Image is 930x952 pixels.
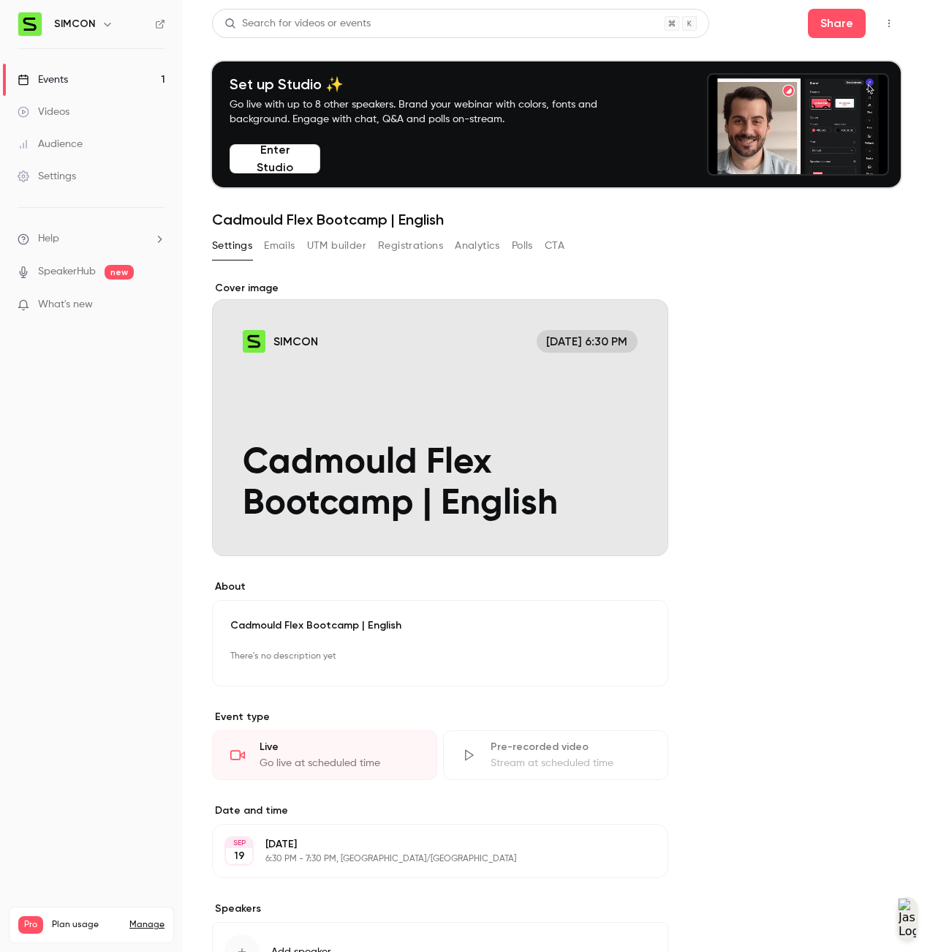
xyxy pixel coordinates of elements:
div: Go live at scheduled time [260,756,419,771]
button: Share [808,9,866,38]
h6: SIMCON [54,17,96,31]
div: Stream at scheduled time [491,756,650,771]
label: Date and time [212,803,668,818]
h4: Set up Studio ✨ [230,75,632,93]
button: Polls [512,234,533,258]
p: 6:30 PM - 7:30 PM, [GEOGRAPHIC_DATA]/[GEOGRAPHIC_DATA] [265,853,591,865]
span: Pro [18,916,43,934]
label: Cover image [212,281,668,296]
button: CTA [545,234,564,258]
h1: Cadmould Flex Bootcamp | English [212,211,901,228]
button: Emails [264,234,295,258]
label: About [212,580,668,594]
p: [DATE] [265,837,591,852]
div: Pre-recorded video [491,740,650,754]
p: 19 [234,849,245,863]
button: Analytics [455,234,500,258]
div: Settings [18,169,76,184]
span: Help [38,231,59,247]
div: LiveGo live at scheduled time [212,730,437,780]
section: Cover image [212,281,668,556]
a: Manage [129,919,165,931]
span: What's new [38,297,93,312]
p: Cadmould Flex Bootcamp | English [230,618,650,633]
button: Settings [212,234,252,258]
p: There's no description yet [230,645,650,668]
li: help-dropdown-opener [18,231,165,247]
p: Go live with up to 8 other speakers. Brand your webinar with colors, fonts and background. Engage... [230,97,632,127]
button: Enter Studio [230,144,320,173]
span: Plan usage [52,919,121,931]
label: Speakers [212,902,668,916]
p: Event type [212,710,668,724]
div: SEP [226,838,252,848]
a: SpeakerHub [38,264,96,280]
div: Pre-recorded videoStream at scheduled time [443,730,668,780]
img: SIMCON [18,12,42,36]
div: Videos [18,105,69,119]
button: UTM builder [307,234,366,258]
button: Registrations [378,234,443,258]
div: Audience [18,137,83,151]
div: Live [260,740,419,754]
div: Events [18,72,68,87]
div: Search for videos or events [224,16,371,31]
span: new [105,265,134,280]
